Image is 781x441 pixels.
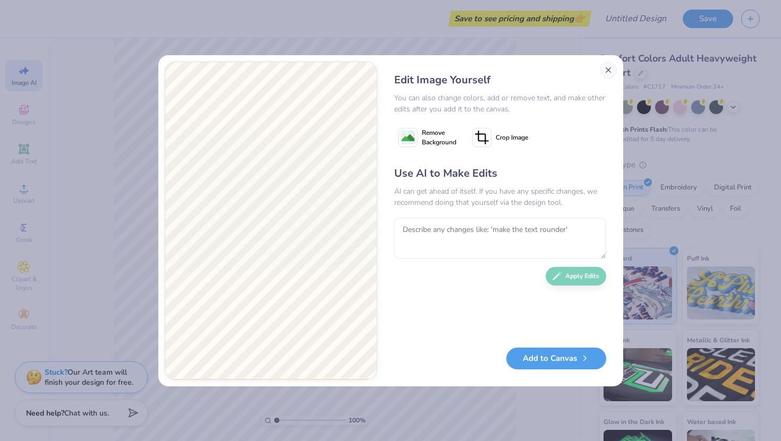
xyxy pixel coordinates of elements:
button: Add to Canvas [506,348,606,369]
button: Close [600,62,617,79]
div: AI can get ahead of itself. If you have any specific changes, we recommend doing that yourself vi... [394,186,606,208]
button: Remove Background [394,124,461,151]
span: Remove Background [422,128,456,147]
div: You can also change colors, add or remove text, and make other edits after you add it to the canvas. [394,92,606,115]
button: Crop Image [468,124,534,151]
span: Crop Image [496,133,528,142]
div: Use AI to Make Edits [394,166,606,181]
div: Edit Image Yourself [394,72,606,88]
